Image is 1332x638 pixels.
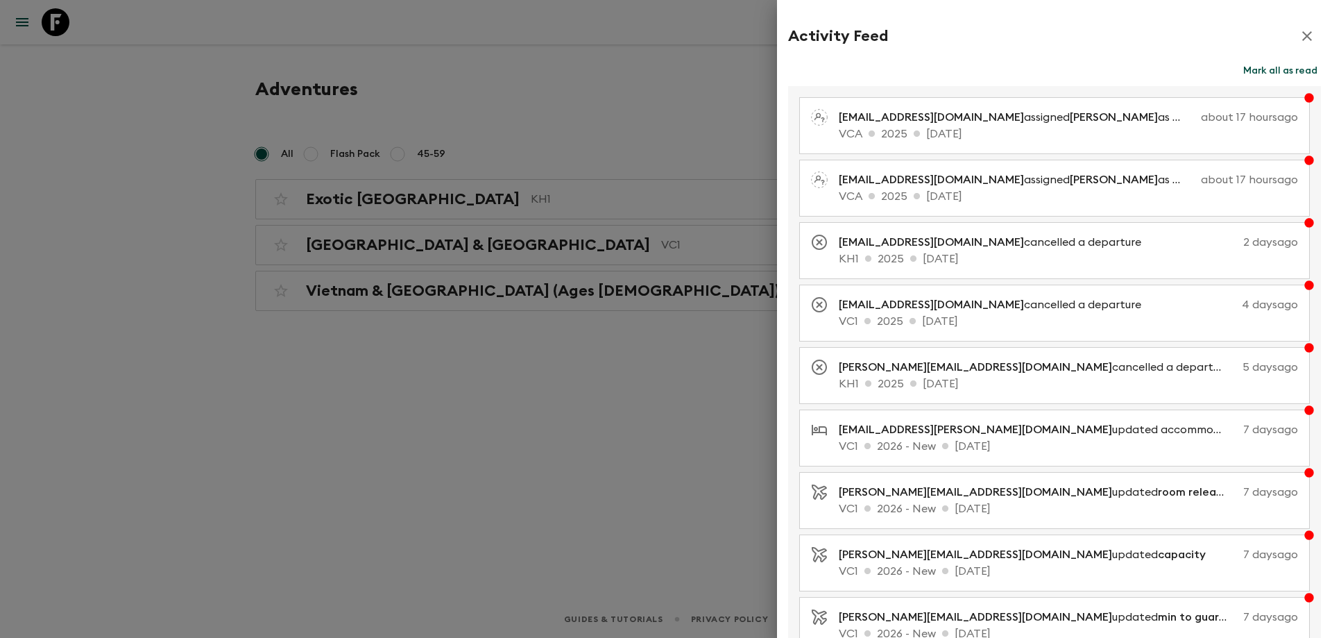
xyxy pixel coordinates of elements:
p: VCA 2025 [DATE] [839,188,1298,205]
p: about 17 hours ago [1201,171,1298,188]
h2: Activity Feed [788,27,888,45]
p: KH1 2025 [DATE] [839,376,1298,392]
p: VC1 2026 - New [DATE] [839,438,1298,455]
span: [EMAIL_ADDRESS][PERSON_NAME][DOMAIN_NAME] [839,424,1112,435]
span: [EMAIL_ADDRESS][DOMAIN_NAME] [839,299,1024,310]
p: 4 days ago [1158,296,1298,313]
p: updated accommodation [839,421,1238,438]
span: [PERSON_NAME] [1070,174,1158,185]
span: [PERSON_NAME] [1070,112,1158,123]
span: [PERSON_NAME][EMAIL_ADDRESS][DOMAIN_NAME] [839,612,1112,623]
span: [EMAIL_ADDRESS][DOMAIN_NAME] [839,174,1024,185]
p: VCA 2025 [DATE] [839,126,1298,142]
p: updated [839,546,1217,563]
span: [EMAIL_ADDRESS][DOMAIN_NAME] [839,237,1024,248]
span: [PERSON_NAME][EMAIL_ADDRESS][DOMAIN_NAME] [839,487,1112,498]
span: capacity [1158,549,1206,560]
p: VC1 2025 [DATE] [839,313,1298,330]
p: 2 days ago [1158,234,1298,251]
p: 7 days ago [1243,609,1298,626]
p: VC1 2026 - New [DATE] [839,501,1298,517]
button: Mark all as read [1240,61,1321,81]
p: 5 days ago [1243,359,1298,376]
p: cancelled a departure [839,296,1152,313]
p: 7 days ago [1243,421,1298,438]
p: KH1 2025 [DATE] [839,251,1298,267]
p: 7 days ago [1243,484,1298,501]
p: about 17 hours ago [1201,109,1298,126]
span: [PERSON_NAME][EMAIL_ADDRESS][DOMAIN_NAME] [839,362,1112,373]
p: cancelled a departure [839,359,1237,376]
span: min to guarantee [1158,612,1252,623]
p: assigned as a pack leader [839,109,1195,126]
p: cancelled a departure [839,234,1152,251]
p: 7 days ago [1222,546,1298,563]
p: updated [839,484,1238,501]
span: room release days [1158,487,1256,498]
span: [PERSON_NAME][EMAIL_ADDRESS][DOMAIN_NAME] [839,549,1112,560]
span: [EMAIL_ADDRESS][DOMAIN_NAME] [839,112,1024,123]
p: updated [839,609,1238,626]
p: assigned as a pack leader [839,171,1195,188]
p: VC1 2026 - New [DATE] [839,563,1298,580]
